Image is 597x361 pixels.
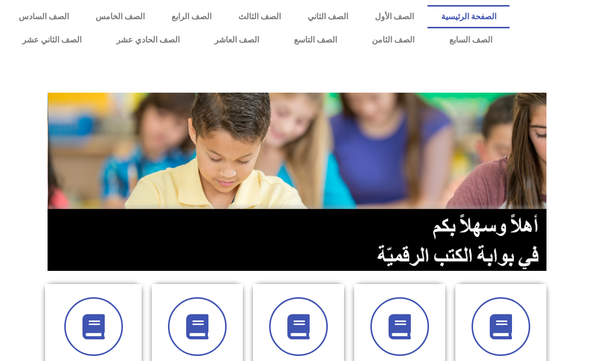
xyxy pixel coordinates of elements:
[5,28,99,52] a: الصف الثاني عشر
[362,5,428,28] a: الصف الأول
[277,28,355,52] a: الصف التاسع
[197,28,277,52] a: الصف العاشر
[5,5,82,28] a: الصف السادس
[432,28,509,52] a: الصف السابع
[294,5,362,28] a: الصف الثاني
[82,5,158,28] a: الصف الخامس
[225,5,294,28] a: الصف الثالث
[99,28,197,52] a: الصف الحادي عشر
[158,5,225,28] a: الصف الرابع
[428,5,509,28] a: الصفحة الرئيسية
[354,28,432,52] a: الصف الثامن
